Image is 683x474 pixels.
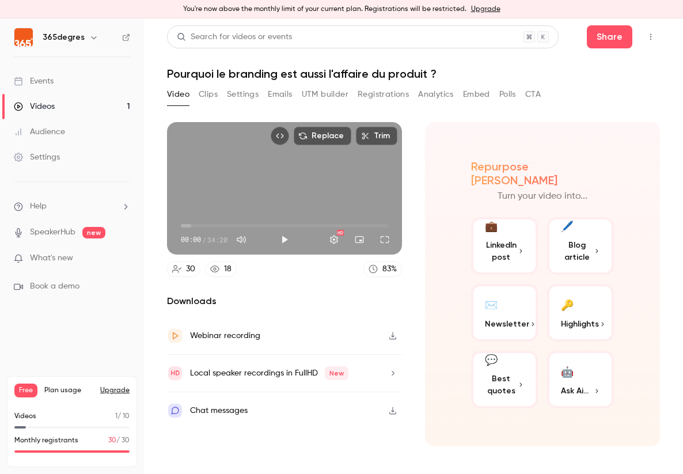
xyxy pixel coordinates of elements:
button: ✉️Newsletter [471,284,538,342]
button: 🖊️Blog article [547,217,614,275]
a: SpeakerHub [30,226,75,238]
div: 30 [186,263,195,275]
span: Ask Ai... [561,385,589,397]
a: 83% [363,261,402,277]
span: 30 [108,437,116,444]
span: Newsletter [485,318,529,330]
button: Registrations [358,85,409,104]
h2: Repurpose [PERSON_NAME] [471,160,614,187]
button: Full screen [373,228,396,251]
h2: Downloads [167,294,402,308]
a: 18 [205,261,237,277]
button: Top Bar Actions [642,28,660,46]
span: Blog article [561,239,593,263]
div: 83 % [382,263,397,275]
p: Monthly registrants [14,435,78,446]
button: Settings [322,228,346,251]
span: Book a demo [30,280,79,293]
span: Best quotes [485,373,517,397]
div: Settings [14,151,60,163]
button: Mute [230,228,253,251]
p: Turn your video into... [498,189,587,203]
p: Videos [14,411,36,422]
button: 💬Best quotes [471,351,538,408]
p: / 30 [108,435,130,446]
div: ✉️ [485,295,498,313]
button: Share [587,25,632,48]
button: Turn on miniplayer [348,228,371,251]
button: 🤖Ask Ai... [547,351,614,408]
span: / [202,234,206,245]
span: 1 [115,413,117,420]
button: Video [167,85,189,104]
h1: Pourquoi le branding est aussi l'affaire du produit ? [167,67,660,81]
button: Embed video [271,127,289,145]
div: HD [337,230,344,236]
span: Help [30,200,47,213]
button: Settings [227,85,259,104]
div: 00:00 [181,234,227,245]
button: Trim [356,127,397,145]
button: 💼LinkedIn post [471,217,538,275]
a: Upgrade [471,5,500,14]
button: UTM builder [302,85,348,104]
button: Analytics [418,85,454,104]
div: 🔑 [561,295,574,313]
span: Free [14,384,37,397]
button: 🔑Highlights [547,284,614,342]
div: Chat messages [190,404,248,418]
button: Clips [199,85,218,104]
div: 🖊️ [561,219,574,234]
span: 34:20 [207,234,227,245]
button: Emails [268,85,292,104]
div: 💼 [485,219,498,234]
img: 365degres [14,28,33,47]
button: Upgrade [100,386,130,395]
button: CTA [525,85,541,104]
p: / 10 [115,411,130,422]
div: 18 [224,263,232,275]
span: Plan usage [44,386,93,395]
li: help-dropdown-opener [14,200,130,213]
button: Embed [463,85,490,104]
span: new [82,227,105,238]
button: Polls [499,85,516,104]
button: Play [273,228,296,251]
div: Audience [14,126,65,138]
div: Events [14,75,54,87]
a: 30 [167,261,200,277]
div: Local speaker recordings in FullHD [190,366,348,380]
span: What's new [30,252,73,264]
span: Highlights [561,318,599,330]
div: Webinar recording [190,329,260,343]
span: LinkedIn post [485,239,517,263]
div: 💬 [485,352,498,368]
div: 🤖 [561,362,574,380]
div: Search for videos or events [177,31,292,43]
button: Replace [294,127,351,145]
span: New [325,366,348,380]
h6: 365degres [43,32,85,43]
div: Videos [14,101,55,112]
span: 00:00 [181,234,201,245]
